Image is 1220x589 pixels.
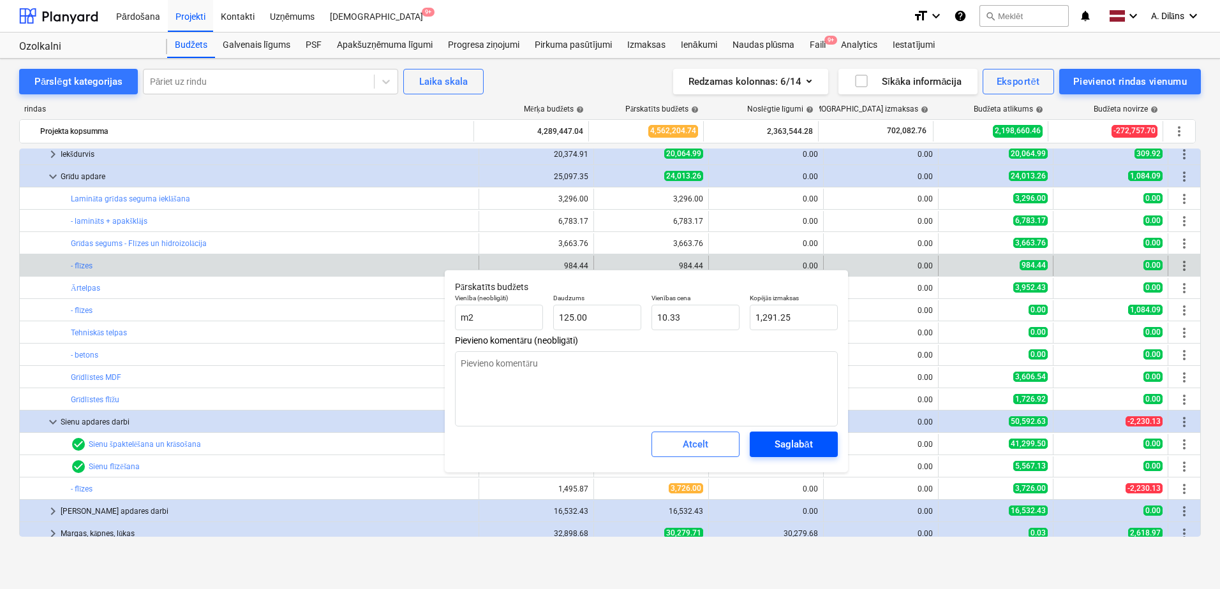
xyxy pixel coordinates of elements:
span: 4,562,204.74 [648,125,698,137]
button: Pārslēgt kategorijas [19,69,138,94]
span: Vairāk darbību [1177,325,1192,340]
i: keyboard_arrow_down [1186,8,1201,24]
div: Apakšuzņēmuma līgumi [329,33,440,58]
a: Ienākumi [673,33,725,58]
div: 0.00 [829,373,933,382]
button: Saglabāt [750,432,838,457]
div: Galvenais līgums [215,33,298,58]
div: 30,279.68 [714,529,818,538]
div: 0.00 [829,194,933,203]
div: Pirkuma pasūtījumi [527,33,620,58]
div: Budžeta novirze [1094,105,1158,114]
div: 0.00 [829,328,933,337]
div: 6,783.17 [673,217,703,226]
span: 0.00 [1143,505,1163,516]
span: 0.00 [1143,461,1163,471]
div: 0.00 [829,484,933,493]
span: Vairāk darbību [1177,370,1192,385]
div: 3,296.00 [673,194,703,203]
div: 2,363,544.28 [709,121,813,142]
a: - betons [71,351,98,360]
a: Izmaksas [620,33,673,58]
span: 3,606.54 [1013,372,1048,382]
span: 20,064.99 [664,149,703,159]
span: keyboard_arrow_right [45,526,61,541]
div: 0.00 [714,507,818,516]
div: 0.00 [829,418,933,426]
div: 0.00 [714,194,818,203]
div: 0.00 [829,529,933,538]
span: 0.00 [1143,394,1163,404]
div: Projekta kopsumma [40,121,468,142]
a: Grīdlīstes MDF [71,373,121,382]
span: 702,082.76 [886,126,928,136]
span: help [1033,106,1043,113]
a: Budžets [167,33,215,58]
div: Atcelt [683,436,708,453]
i: keyboard_arrow_down [1126,8,1141,24]
span: Vairāk darbību [1177,303,1192,318]
span: Vairāk darbību [1172,124,1187,139]
div: 0.00 [829,284,933,293]
a: Tehniskās telpas [71,328,127,337]
div: 32,898.68 [484,529,588,538]
div: 0.00 [829,172,933,181]
div: 1,495.87 [484,484,588,493]
div: Eksportēt [997,73,1040,90]
div: Grīdu apdare [61,166,473,187]
div: [PERSON_NAME] apdares darbi [61,501,473,521]
span: Vairāk darbību [1177,347,1192,363]
div: Saglabāt [775,436,812,453]
span: 30,279.71 [664,528,703,538]
span: 0.00 [1143,372,1163,382]
a: Naudas plūsma [725,33,803,58]
div: Redzamas kolonnas : 6/14 [688,73,813,90]
span: 24,013.26 [1009,171,1048,181]
a: Grīdlīstes flīžu [71,395,119,404]
span: 3,726.00 [669,483,703,493]
div: Sīkāka informācija [854,73,962,90]
div: 0.00 [829,217,933,226]
div: Iestatījumi [885,33,942,58]
div: Margas, kāpnes, lūkas [61,523,473,544]
span: 0.00 [1143,260,1163,270]
span: 6,783.17 [1013,215,1048,226]
div: 16,532.43 [599,507,703,516]
span: 5,567.13 [1013,461,1048,471]
a: Analytics [833,33,885,58]
button: Eksportēt [983,69,1054,94]
span: search [985,11,995,21]
button: Laika skala [403,69,484,94]
div: 0.00 [829,507,933,516]
span: -2,230.13 [1126,416,1163,426]
div: 16,532.43 [484,507,588,516]
span: keyboard_arrow_right [45,147,61,162]
div: 0.00 [829,150,933,159]
span: keyboard_arrow_right [45,504,61,519]
button: Redzamas kolonnas:6/14 [673,69,828,94]
i: keyboard_arrow_down [928,8,944,24]
div: 0.00 [829,351,933,360]
span: Vairāk darbību [1177,459,1192,474]
a: Progresa ziņojumi [440,33,527,58]
a: Lamināta grīdas seguma ieklāšana [71,194,190,203]
p: Kopējās izmaksas [750,294,838,305]
span: 0.00 [1143,238,1163,248]
span: keyboard_arrow_down [45,169,61,184]
div: 0.00 [714,217,818,226]
span: Vairāk darbību [1177,214,1192,229]
span: 0.00 [1029,349,1048,360]
span: 0.00 [1143,439,1163,449]
span: 9+ [422,8,435,17]
div: 3,663.76 [484,239,588,248]
span: help [918,106,928,113]
span: A. Dilāns [1151,11,1184,22]
div: 3,296.00 [484,194,588,203]
iframe: Chat Widget [1156,528,1220,589]
div: Pārslēgt kategorijas [34,73,123,90]
div: 984.44 [484,261,588,270]
span: 41,299.50 [1009,439,1048,449]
